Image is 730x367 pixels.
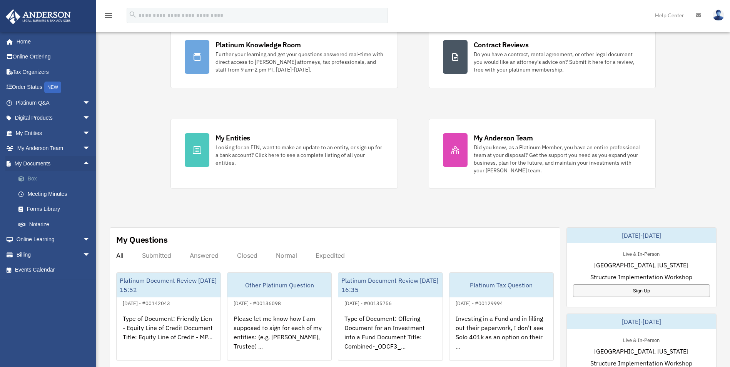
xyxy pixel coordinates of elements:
[83,110,98,126] span: arrow_drop_down
[474,143,642,174] div: Did you know, as a Platinum Member, you have an entire professional team at your disposal? Get th...
[170,119,398,189] a: My Entities Looking for an EIN, want to make an update to an entity, or sign up for a bank accoun...
[83,156,98,172] span: arrow_drop_up
[129,10,137,19] i: search
[83,232,98,248] span: arrow_drop_down
[617,335,666,344] div: Live & In-Person
[5,141,102,156] a: My Anderson Teamarrow_drop_down
[5,34,98,49] a: Home
[11,171,102,187] a: Box
[215,50,384,73] div: Further your learning and get your questions answered real-time with direct access to [PERSON_NAM...
[590,272,692,282] span: Structure Implementation Workshop
[5,49,102,65] a: Online Ordering
[11,186,102,202] a: Meeting Minutes
[83,95,98,111] span: arrow_drop_down
[227,299,287,307] div: [DATE] - #00136098
[594,347,688,356] span: [GEOGRAPHIC_DATA], [US_STATE]
[117,299,176,307] div: [DATE] - #00142043
[11,202,102,217] a: Forms Library
[215,40,301,50] div: Platinum Knowledge Room
[338,272,443,361] a: Platinum Document Review [DATE] 16:35[DATE] - #00135756Type of Document: Offering Document for an...
[142,252,171,259] div: Submitted
[5,110,102,126] a: Digital Productsarrow_drop_down
[617,249,666,257] div: Live & In-Person
[429,119,656,189] a: My Anderson Team Did you know, as a Platinum Member, you have an entire professional team at your...
[474,50,642,73] div: Do you have a contract, rental agreement, or other legal document you would like an attorney's ad...
[316,252,345,259] div: Expedited
[104,13,113,20] a: menu
[116,234,168,245] div: My Questions
[5,247,102,262] a: Billingarrow_drop_down
[5,232,102,247] a: Online Learningarrow_drop_down
[713,10,724,21] img: User Pic
[276,252,297,259] div: Normal
[170,26,398,88] a: Platinum Knowledge Room Further your learning and get your questions answered real-time with dire...
[117,273,221,297] div: Platinum Document Review [DATE] 15:52
[573,284,710,297] a: Sign Up
[116,252,124,259] div: All
[237,252,257,259] div: Closed
[449,273,553,297] div: Platinum Tax Question
[474,40,529,50] div: Contract Reviews
[44,82,61,93] div: NEW
[594,260,688,270] span: [GEOGRAPHIC_DATA], [US_STATE]
[449,272,554,361] a: Platinum Tax Question[DATE] - #00129994Investing in a Fund and in filling out their paperwork, I ...
[567,228,716,243] div: [DATE]-[DATE]
[5,64,102,80] a: Tax Organizers
[338,299,398,307] div: [DATE] - #00135756
[567,314,716,329] div: [DATE]-[DATE]
[474,133,533,143] div: My Anderson Team
[215,143,384,167] div: Looking for an EIN, want to make an update to an entity, or sign up for a bank account? Click her...
[3,9,73,24] img: Anderson Advisors Platinum Portal
[215,133,250,143] div: My Entities
[5,156,102,171] a: My Documentsarrow_drop_up
[449,299,509,307] div: [DATE] - #00129994
[83,247,98,263] span: arrow_drop_down
[338,273,442,297] div: Platinum Document Review [DATE] 16:35
[227,272,332,361] a: Other Platinum Question[DATE] - #00136098Please let me know how I am supposed to sign for each of...
[429,26,656,88] a: Contract Reviews Do you have a contract, rental agreement, or other legal document you would like...
[227,273,331,297] div: Other Platinum Question
[11,217,102,232] a: Notarize
[5,80,102,95] a: Order StatusNEW
[190,252,219,259] div: Answered
[104,11,113,20] i: menu
[83,141,98,157] span: arrow_drop_down
[5,262,102,278] a: Events Calendar
[5,95,102,110] a: Platinum Q&Aarrow_drop_down
[116,272,221,361] a: Platinum Document Review [DATE] 15:52[DATE] - #00142043Type of Document: Friendly Lien - Equity L...
[5,125,102,141] a: My Entitiesarrow_drop_down
[83,125,98,141] span: arrow_drop_down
